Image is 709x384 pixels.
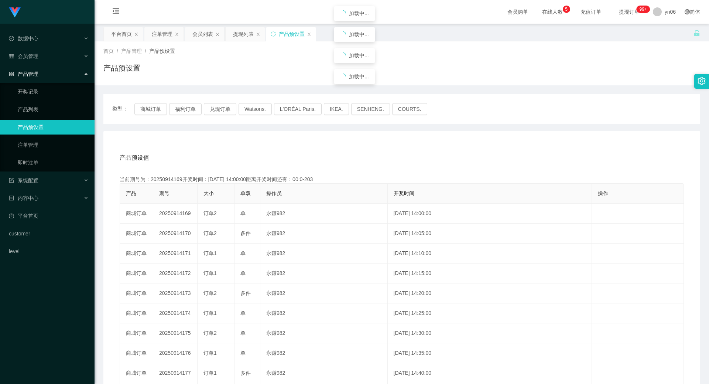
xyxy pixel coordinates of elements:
[203,250,217,256] span: 订单1
[153,204,198,224] td: 20250914169
[685,9,690,14] i: 图标: global
[340,10,346,16] i: icon: loading
[175,32,179,37] i: 图标: close
[260,204,388,224] td: 永赚982
[260,224,388,244] td: 永赚982
[117,48,118,54] span: /
[538,9,566,14] span: 在线人数
[18,84,89,99] a: 开奖记录
[240,250,246,256] span: 单
[204,103,236,115] button: 兑现订单
[203,210,217,216] span: 订单2
[240,330,246,336] span: 单
[153,323,198,343] td: 20250914175
[9,53,38,59] span: 会员管理
[152,27,172,41] div: 注单管理
[577,9,605,14] span: 充值订单
[271,31,276,37] i: 图标: sync
[565,6,568,13] p: 5
[260,343,388,363] td: 永赚982
[134,32,138,37] i: 图标: close
[203,350,217,356] span: 订单1
[693,30,700,37] i: 图标: unlock
[120,176,684,183] div: 当前期号为：20250914169开奖时间：[DATE] 14:00:00距离开奖时间还有：00:0-203
[153,343,198,363] td: 20250914176
[260,323,388,343] td: 永赚982
[134,103,167,115] button: 商城订单
[388,323,592,343] td: [DATE] 14:30:00
[103,48,114,54] span: 首页
[18,155,89,170] a: 即时注单
[388,244,592,264] td: [DATE] 14:10:00
[203,310,217,316] span: 订单1
[203,270,217,276] span: 订单1
[153,303,198,323] td: 20250914174
[340,31,346,37] i: icon: loading
[266,190,282,196] span: 操作员
[260,264,388,283] td: 永赚982
[120,264,153,283] td: 商城订单
[240,270,246,276] span: 单
[9,196,14,201] i: 图标: profile
[349,31,369,37] span: 加载中...
[388,283,592,303] td: [DATE] 14:20:00
[698,77,706,85] i: 图标: setting
[598,190,608,196] span: 操作
[260,283,388,303] td: 永赚982
[120,303,153,323] td: 商城订单
[324,103,349,115] button: IKEA.
[112,103,134,115] span: 类型：
[9,36,14,41] i: 图标: check-circle-o
[9,244,89,259] a: level
[351,103,390,115] button: SENHENG.
[153,264,198,283] td: 20250914172
[9,177,38,183] span: 系统配置
[120,323,153,343] td: 商城订单
[9,35,38,41] span: 数据中心
[149,48,175,54] span: 产品预设置
[111,27,132,41] div: 平台首页
[349,74,369,79] span: 加载中...
[203,290,217,296] span: 订单2
[9,195,38,201] span: 内容中心
[159,190,169,196] span: 期号
[240,350,246,356] span: 单
[260,303,388,323] td: 永赚982
[126,190,136,196] span: 产品
[153,244,198,264] td: 20250914171
[274,103,322,115] button: L'ORÉAL Paris.
[240,230,251,236] span: 多件
[215,32,220,37] i: 图标: close
[9,178,14,183] i: 图标: form
[120,224,153,244] td: 商城订单
[153,283,198,303] td: 20250914173
[120,244,153,264] td: 商城订单
[349,10,369,16] span: 加载中...
[392,103,427,115] button: COURTS.
[260,244,388,264] td: 永赚982
[388,343,592,363] td: [DATE] 14:35:00
[239,103,272,115] button: Watsons.
[103,62,140,74] h1: 产品预设置
[388,224,592,244] td: [DATE] 14:05:00
[203,190,214,196] span: 大小
[240,190,251,196] span: 单双
[120,283,153,303] td: 商城订单
[120,363,153,383] td: 商城订单
[121,48,142,54] span: 产品管理
[9,71,38,77] span: 产品管理
[203,370,217,376] span: 订单1
[394,190,414,196] span: 开奖时间
[240,310,246,316] span: 单
[636,6,650,13] sup: 291
[18,137,89,152] a: 注单管理
[192,27,213,41] div: 会员列表
[18,120,89,135] a: 产品预设置
[153,363,198,383] td: 20250914177
[120,204,153,224] td: 商城订单
[9,226,89,241] a: customer
[203,330,217,336] span: 订单2
[9,71,14,77] i: 图标: appstore-o
[120,153,149,162] span: 产品预设值
[169,103,202,115] button: 福利订单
